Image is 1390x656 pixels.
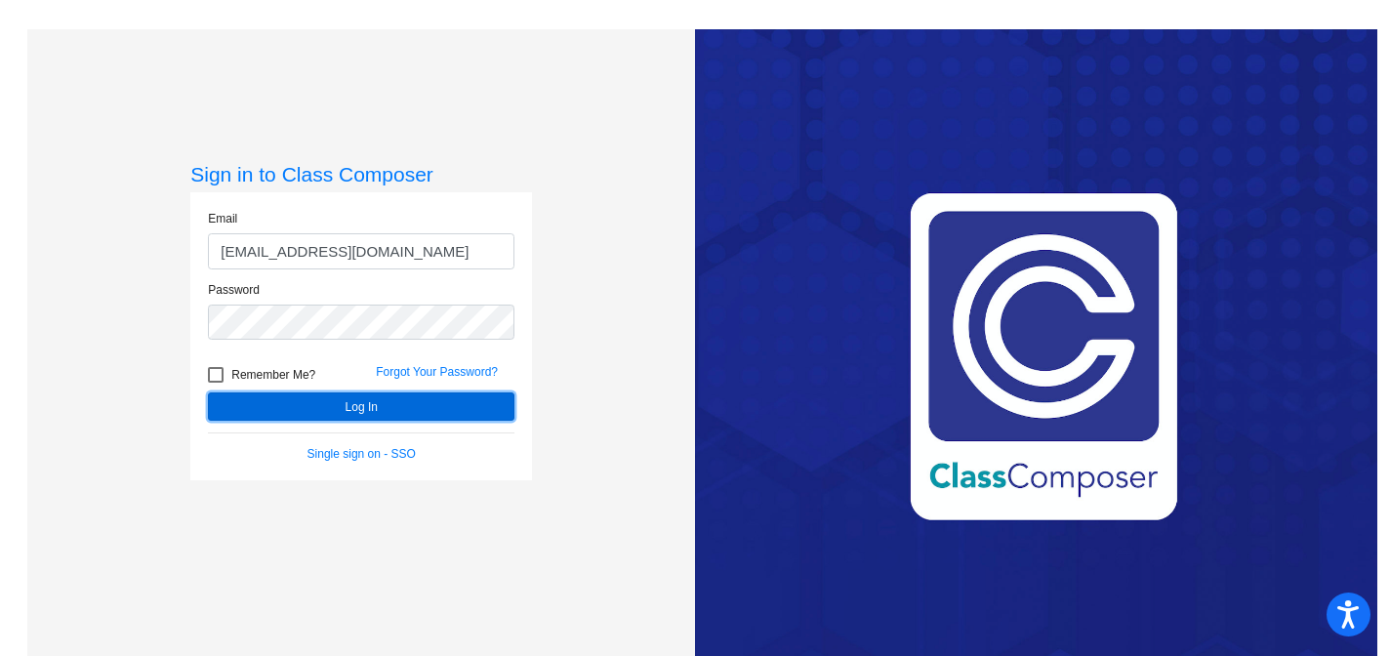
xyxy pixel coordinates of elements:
[376,365,498,379] a: Forgot Your Password?
[208,210,237,227] label: Email
[231,363,315,387] span: Remember Me?
[307,447,416,461] a: Single sign on - SSO
[208,392,514,421] button: Log In
[208,281,260,299] label: Password
[190,162,532,186] h3: Sign in to Class Composer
